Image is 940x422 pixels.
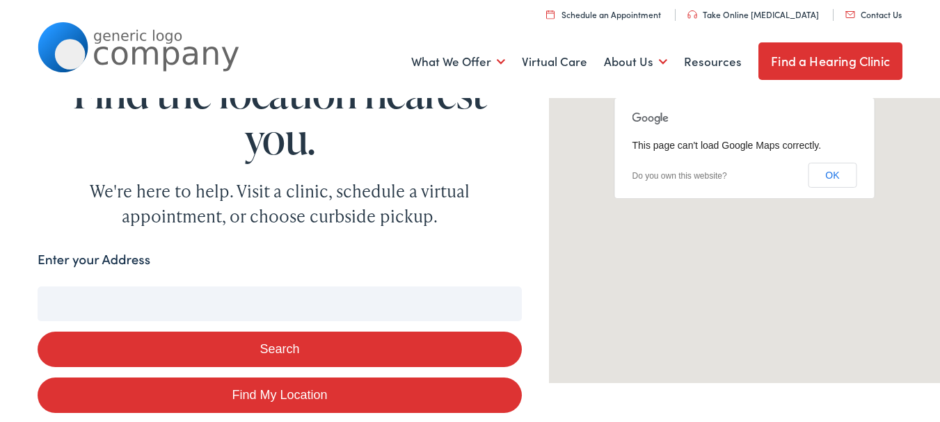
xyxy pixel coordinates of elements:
[632,171,726,181] a: Do you own this website?
[604,36,667,88] a: About Us
[38,250,150,270] label: Enter your Address
[687,10,697,19] img: utility icon
[546,10,555,19] img: utility icon
[57,179,502,229] div: We're here to help. Visit a clinic, schedule a virtual appointment, or choose curbside pickup.
[38,332,522,367] button: Search
[522,36,587,88] a: Virtual Care
[845,8,902,20] a: Contact Us
[38,70,522,161] h1: Find the location nearest you.
[38,286,522,321] input: Enter your address or zip code
[38,378,522,413] a: Find My Location
[845,11,855,18] img: utility icon
[411,36,505,88] a: What We Offer
[632,140,821,151] span: This page can't load Google Maps correctly.
[758,42,902,80] a: Find a Hearing Clinic
[728,222,761,255] div: The Alamo
[808,163,857,188] button: OK
[684,36,742,88] a: Resources
[546,8,661,20] a: Schedule an Appointment
[687,8,819,20] a: Take Online [MEDICAL_DATA]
